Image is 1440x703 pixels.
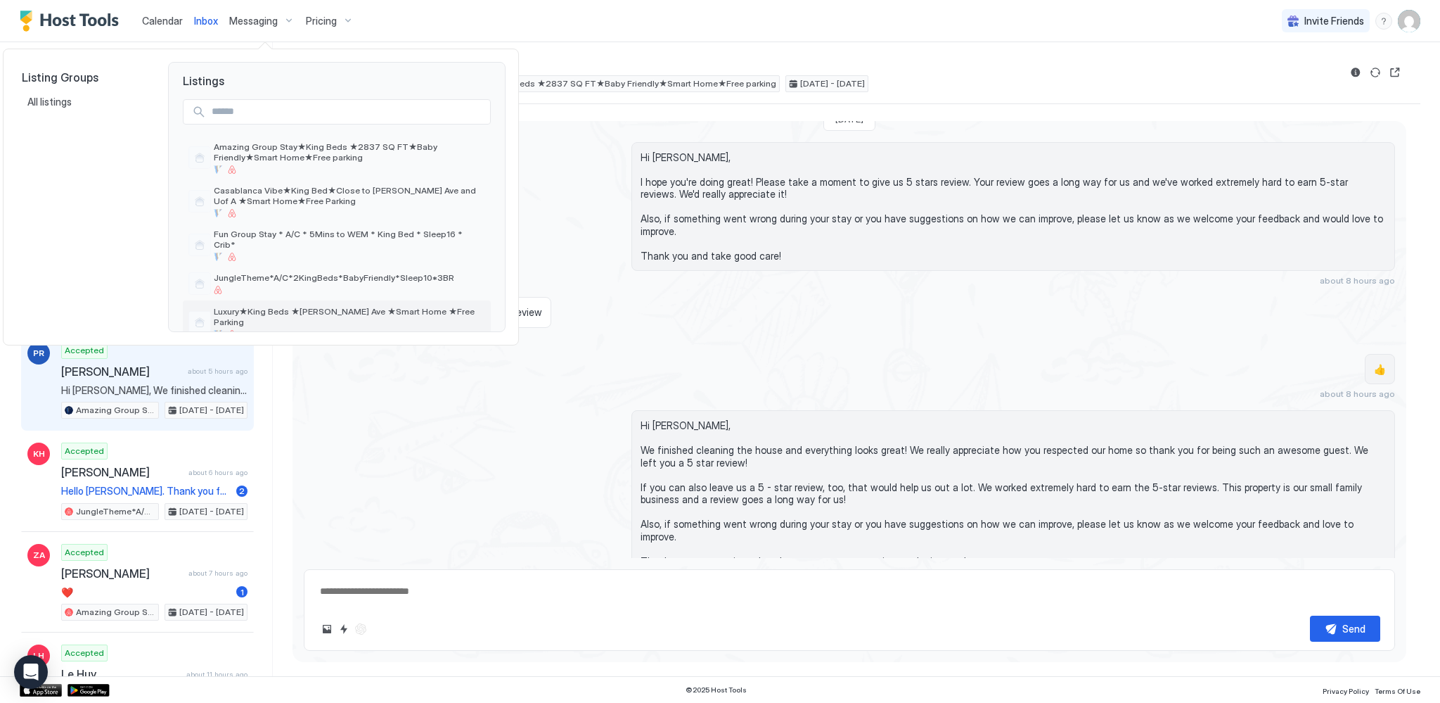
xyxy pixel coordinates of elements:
span: Luxury★King Beds ★[PERSON_NAME] Ave ★Smart Home ★Free Parking [214,306,485,327]
span: Listing Groups [22,70,146,84]
span: JungleTheme*A/C*2KingBeds*BabyFriendly*Sleep10*3BR [214,272,485,283]
span: Listings [169,63,505,88]
span: Casablanca Vibe★King Bed★Close to [PERSON_NAME] Ave and Uof A ★Smart Home★Free Parking [214,185,485,206]
input: Input Field [206,100,490,124]
span: All listings [27,96,74,108]
span: Amazing Group Stay★King Beds ★2837 SQ FT★Baby Friendly★Smart Home★Free parking [214,141,485,163]
span: Fun Group Stay * A/C * 5Mins to WEM * King Bed * Sleep16 * Crib* [214,229,485,250]
div: Open Intercom Messenger [14,655,48,689]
